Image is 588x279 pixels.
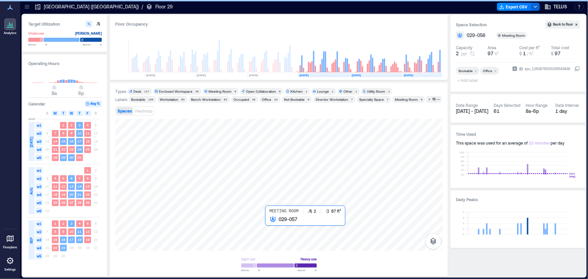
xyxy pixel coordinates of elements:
text: 14 [78,184,82,188]
text: 5 [62,176,64,180]
text: 12 [61,184,65,188]
div: 109 [147,97,155,101]
div: Data Interval [556,102,579,108]
div: Kitchen [290,89,303,94]
text: 4 [87,123,89,127]
text: 17 [78,139,82,143]
text: 3 [79,123,81,127]
span: w3 [36,183,42,190]
text: 28 [78,200,82,205]
button: Avg % [85,100,102,107]
text: [DATE] [197,73,206,77]
span: W [70,111,73,116]
span: [DATE] [29,137,34,148]
span: ID [519,65,523,72]
div: 15 [431,96,437,102]
span: w2 [36,130,42,137]
div: 9 [307,97,311,101]
text: 20 [69,192,73,196]
span: S [95,111,97,116]
span: / ft² [527,51,533,56]
span: SEP [29,238,34,244]
text: 17 [69,238,73,242]
div: Types [115,89,126,94]
text: 12 [86,229,90,234]
text: [DATE] [249,73,258,77]
text: 19 [86,238,90,242]
a: Floorplans [1,230,19,251]
div: 53 [223,97,228,101]
div: 30 [194,89,200,93]
button: Spaces [116,107,133,115]
text: 24 [78,147,82,151]
text: 16 [61,238,65,242]
span: T [79,111,81,116]
div: 61 [494,108,520,115]
button: Export CSV [497,3,531,11]
span: w2 [36,175,42,182]
button: 15 [427,96,441,103]
div: Workstation [160,97,178,102]
text: 10 [78,131,82,135]
tspan: 4h [461,164,464,167]
span: ppl [461,51,467,56]
span: M [54,111,57,116]
span: w1 [36,220,42,227]
span: 2 [456,50,459,57]
text: 2 [70,123,72,127]
text: 26 [61,200,65,205]
span: w3 [36,237,42,243]
span: + Add label [456,75,481,85]
text: 11 [86,131,90,135]
text: 28 [53,155,57,159]
p: [GEOGRAPHIC_DATA] ([GEOGRAPHIC_DATA]) [44,3,139,10]
span: 97 [555,51,560,56]
p: / [142,3,143,10]
div: Labels [115,97,127,102]
text: 22 [53,246,57,250]
text: [DATE] [146,73,155,77]
span: F [87,111,89,116]
text: 23 [61,246,65,250]
span: T [62,111,64,116]
span: 97 [488,51,493,56]
span: $ [519,51,522,56]
div: Light use [241,256,255,262]
span: 2025 [28,117,35,121]
tspan: 0h [461,173,464,176]
span: w1 [36,122,42,129]
tspan: 0 [463,233,464,236]
text: 18 [78,238,82,242]
text: 9 [70,131,72,135]
div: Floor Occupancy [115,21,442,27]
tspan: 3 [463,216,464,219]
p: Floorplans [3,245,17,249]
text: 22 [86,192,90,196]
text: 30 [69,155,73,159]
p: Floor 29 [155,3,173,10]
text: 25 [53,200,57,205]
text: 21 [78,192,82,196]
span: 8a [52,90,57,96]
span: w5 [36,199,42,206]
div: 63 [180,97,186,101]
text: 15 [53,238,57,242]
text: 7 [79,176,81,180]
span: [DATE] - [DATE] [456,108,488,114]
text: 11 [78,229,82,234]
span: w5 [36,154,42,161]
span: Above % [298,268,317,272]
div: Utility Room [367,89,385,94]
tspan: 10h [459,151,464,154]
div: Area [488,45,496,50]
div: 8a - 6p [526,108,550,115]
div: Office [483,68,492,73]
p: Settings [4,268,16,272]
text: 27 [69,200,73,205]
tspan: 4 [463,211,464,214]
h3: Daily Peaks [456,196,580,203]
span: w6 [36,208,42,214]
div: Meeting Room [209,89,231,94]
span: w5 [36,253,42,259]
div: Remove Bookable [473,68,479,73]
